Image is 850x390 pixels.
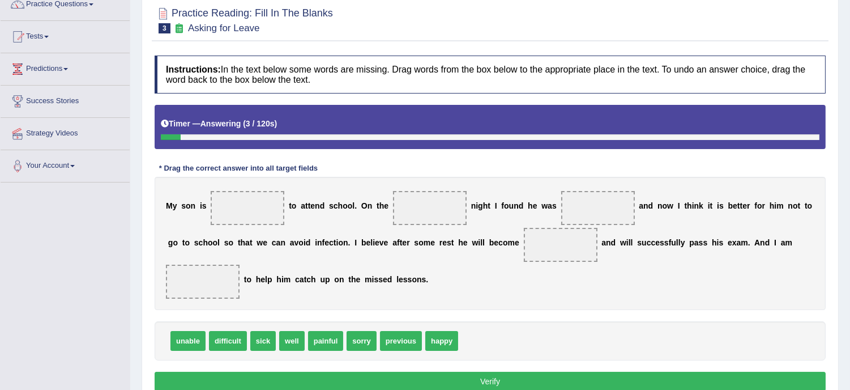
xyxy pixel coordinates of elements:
b: w [257,238,263,247]
b: o [173,238,178,247]
b: a [300,275,304,284]
a: Strategy Videos [1,118,130,146]
b: e [324,238,329,247]
b: t [400,238,403,247]
b: r [747,201,750,210]
b: a [290,238,294,247]
b: a [276,238,281,247]
b: s [447,238,451,247]
b: u [671,238,676,247]
b: l [676,238,678,247]
b: l [480,238,482,247]
b: n [471,201,476,210]
b: n [368,201,373,210]
b: b [489,238,494,247]
span: well [279,331,305,351]
b: e [383,275,387,284]
b: u [509,201,514,210]
b: v [379,238,384,247]
b: h [203,238,208,247]
b: e [375,238,379,247]
a: Tests [1,21,130,49]
b: c [651,238,656,247]
b: a [694,238,699,247]
b: i [717,201,719,210]
b: d [519,201,524,210]
b: i [774,201,776,210]
b: t [348,275,351,284]
b: i [304,238,306,247]
h2: Practice Reading: Fill In The Blanks [155,5,333,33]
b: l [482,238,485,247]
b: f [501,201,504,210]
b: m [365,275,371,284]
span: sorry [347,331,377,351]
b: Instructions: [166,65,221,74]
b: ( [243,119,246,128]
b: e [384,238,388,247]
b: a [392,238,397,247]
b: o [343,201,348,210]
b: c [306,275,311,284]
b: . [354,201,357,210]
b: l [265,275,267,284]
b: t [304,275,307,284]
b: n [191,201,196,210]
b: s [408,275,412,284]
span: Drop target [561,191,635,225]
b: t [250,238,253,247]
b: I [774,238,776,247]
b: i [372,275,374,284]
b: e [494,238,498,247]
b: a [737,238,741,247]
b: h [483,201,488,210]
b: a [301,201,305,210]
b: o [186,201,191,210]
b: o [793,201,798,210]
b: s [378,275,383,284]
b: o [663,201,668,210]
b: o [418,238,424,247]
b: n [315,201,320,210]
b: t [740,201,743,210]
b: n [694,201,699,210]
b: l [217,238,220,247]
b: s [699,238,703,247]
b: h [528,201,533,210]
b: p [267,275,272,284]
b: A [754,238,760,247]
b: t [488,201,490,210]
b: o [412,275,417,284]
b: i [692,201,694,210]
b: i [717,238,719,247]
b: d [648,201,653,210]
b: s [329,201,334,210]
b: s [224,238,229,247]
b: s [664,238,669,247]
b: w [541,201,548,210]
b: m [284,275,291,284]
b: i [708,201,710,210]
b: r [762,201,765,210]
b: s [637,238,642,247]
b: s [202,201,207,210]
b: h [351,275,356,284]
b: e [515,238,519,247]
b: . [426,275,428,284]
b: o [229,238,234,247]
b: t [377,201,379,210]
span: happy [425,331,458,351]
h4: In the text below some words are missing. Drag words from the box below to the appropriate place ... [155,56,826,94]
b: i [315,238,317,247]
b: t [805,201,808,210]
b: h [276,275,281,284]
b: s [660,238,664,247]
b: l [396,275,399,284]
b: t [685,201,687,210]
b: c [498,238,503,247]
b: n [343,238,348,247]
b: n [339,275,344,284]
b: p [325,275,330,284]
b: I [678,201,680,210]
b: a [781,238,785,247]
